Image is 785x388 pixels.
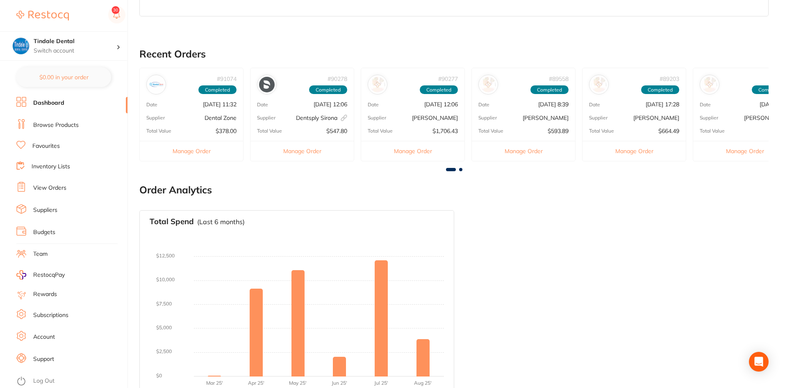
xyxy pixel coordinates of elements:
a: Suppliers [33,206,57,214]
p: Dental Zone [205,115,237,121]
a: Log Out [33,377,55,385]
p: [DATE] 12:06 [424,101,458,108]
button: Manage Order [250,141,354,161]
p: Date [257,102,268,108]
p: [DATE] 8:39 [538,101,569,108]
img: Henry Schein Halas [591,77,607,92]
a: View Orders [33,184,66,192]
p: Total Value [368,128,393,134]
p: (Last 6 months) [197,218,245,225]
p: Dentsply Sirona [296,115,347,121]
a: Restocq Logo [16,6,69,25]
p: Supplier [368,115,386,121]
img: Tindale Dental [13,38,29,54]
p: Date [478,102,489,108]
p: Total Value [257,128,282,134]
h4: Tindale Dental [34,37,116,46]
h3: Total Spend [150,217,194,226]
span: Completed [309,85,347,94]
p: Date [146,102,157,108]
p: Total Value [478,128,503,134]
p: [DATE] 12:06 [314,101,347,108]
h2: Recent Orders [139,48,769,60]
p: $664.49 [658,128,679,134]
p: Supplier [700,115,718,121]
button: Manage Order [361,141,464,161]
p: [PERSON_NAME] [523,115,569,121]
a: Support [33,355,54,363]
a: Rewards [33,290,57,298]
a: Browse Products [33,121,79,129]
span: Completed [530,85,569,94]
button: Manage Order [472,141,575,161]
span: Completed [420,85,458,94]
a: Budgets [33,228,55,236]
p: $547.80 [326,128,347,134]
img: Restocq Logo [16,11,69,21]
p: Date [368,102,379,108]
p: Switch account [34,47,116,55]
p: Total Value [146,128,171,134]
a: Subscriptions [33,311,68,319]
img: RestocqPay [16,270,26,280]
button: Log Out [16,375,125,388]
button: Manage Order [140,141,243,161]
a: RestocqPay [16,270,65,280]
p: [PERSON_NAME] [412,115,458,121]
p: [DATE] 17:28 [646,101,679,108]
p: [DATE] 11:32 [203,101,237,108]
button: $0.00 in your order [16,67,111,87]
p: Supplier [589,115,608,121]
a: Dashboard [33,99,64,107]
p: Date [700,102,711,108]
span: RestocqPay [33,271,65,279]
a: Account [33,333,55,341]
p: $593.89 [548,128,569,134]
button: Manage Order [582,141,686,161]
p: Total Value [700,128,725,134]
img: Henry Schein Halas [480,77,496,92]
span: Completed [198,85,237,94]
img: Dentsply Sirona [259,77,275,92]
img: Dental Zone [148,77,164,92]
p: # 89558 [549,76,569,82]
a: Team [33,250,48,258]
p: # 89203 [660,76,679,82]
h2: Order Analytics [139,184,769,196]
p: Date [589,102,600,108]
img: Adam Dental [702,77,717,92]
a: Favourites [32,142,60,150]
p: # 91074 [217,76,237,82]
p: Total Value [589,128,614,134]
p: [PERSON_NAME] [633,115,679,121]
p: # 90277 [438,76,458,82]
img: Henry Schein Halas [370,77,385,92]
p: $378.00 [216,128,237,134]
p: # 90278 [328,76,347,82]
p: Supplier [146,115,165,121]
p: Supplier [257,115,275,121]
div: Open Intercom Messenger [749,352,769,372]
p: Supplier [478,115,497,121]
p: $1,706.43 [432,128,458,134]
a: Inventory Lists [32,163,70,171]
span: Completed [641,85,679,94]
